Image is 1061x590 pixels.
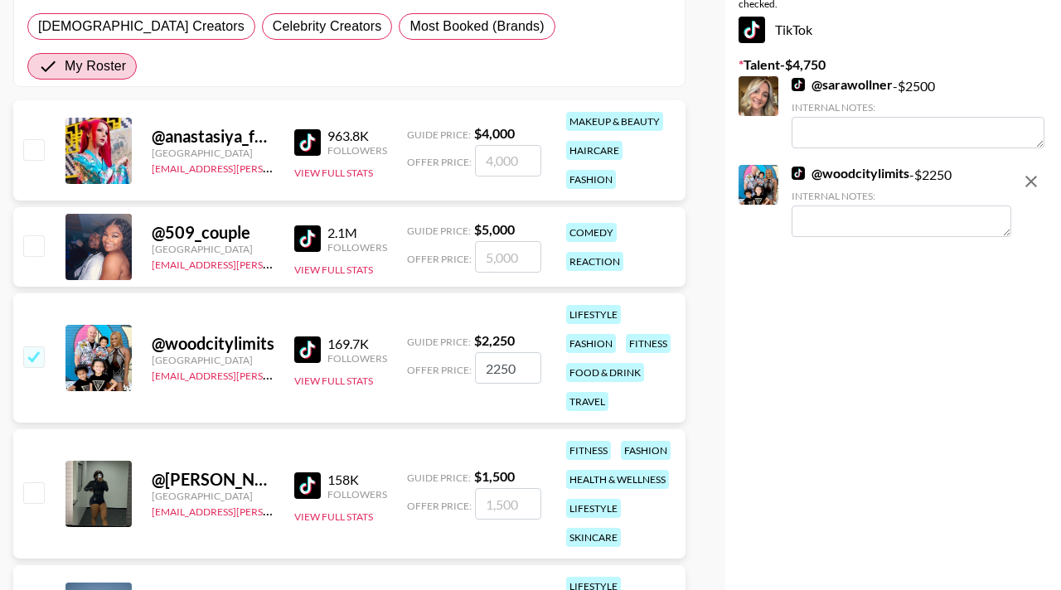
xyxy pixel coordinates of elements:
[621,441,671,460] div: fashion
[294,375,373,387] button: View Full Stats
[407,500,472,512] span: Offer Price:
[327,472,387,488] div: 158K
[152,490,274,502] div: [GEOGRAPHIC_DATA]
[152,354,274,366] div: [GEOGRAPHIC_DATA]
[294,336,321,363] img: TikTok
[407,336,471,348] span: Guide Price:
[792,78,805,91] img: TikTok
[294,167,373,179] button: View Full Stats
[566,170,616,189] div: fashion
[739,56,1048,73] label: Talent - $ 4,750
[327,241,387,254] div: Followers
[152,366,397,382] a: [EMAIL_ADDRESS][PERSON_NAME][DOMAIN_NAME]
[566,470,669,489] div: health & wellness
[566,305,621,324] div: lifestyle
[327,144,387,157] div: Followers
[294,264,373,276] button: View Full Stats
[152,255,397,271] a: [EMAIL_ADDRESS][PERSON_NAME][DOMAIN_NAME]
[327,225,387,241] div: 2.1M
[1015,165,1048,198] button: remove
[65,56,126,76] span: My Roster
[152,502,397,518] a: [EMAIL_ADDRESS][PERSON_NAME][DOMAIN_NAME]
[327,488,387,501] div: Followers
[475,241,541,273] input: 5,000
[409,17,544,36] span: Most Booked (Brands)
[566,223,617,242] div: comedy
[474,332,515,348] strong: $ 2,250
[475,488,541,520] input: 1,500
[474,221,515,237] strong: $ 5,000
[792,76,893,93] a: @sarawollner
[152,243,274,255] div: [GEOGRAPHIC_DATA]
[566,334,616,353] div: fashion
[474,468,515,484] strong: $ 1,500
[792,167,805,180] img: TikTok
[792,190,1011,202] div: Internal Notes:
[566,441,611,460] div: fitness
[566,363,644,382] div: food & drink
[407,253,472,265] span: Offer Price:
[152,333,274,354] div: @ woodcitylimits
[566,112,663,131] div: makeup & beauty
[792,76,1044,148] div: - $ 2500
[294,472,321,499] img: TikTok
[38,17,245,36] span: [DEMOGRAPHIC_DATA] Creators
[566,252,623,271] div: reaction
[152,159,397,175] a: [EMAIL_ADDRESS][PERSON_NAME][DOMAIN_NAME]
[566,499,621,518] div: lifestyle
[566,528,621,547] div: skincare
[294,510,373,523] button: View Full Stats
[327,352,387,365] div: Followers
[407,364,472,376] span: Offer Price:
[152,147,274,159] div: [GEOGRAPHIC_DATA]
[739,17,765,43] img: TikTok
[792,101,1044,114] div: Internal Notes:
[294,129,321,156] img: TikTok
[152,469,274,490] div: @ [PERSON_NAME]
[407,128,471,141] span: Guide Price:
[792,165,1011,237] div: - $ 2250
[474,125,515,141] strong: $ 4,000
[294,225,321,252] img: TikTok
[407,472,471,484] span: Guide Price:
[475,145,541,177] input: 4,000
[152,222,274,243] div: @ 509_couple
[566,392,608,411] div: travel
[566,141,623,160] div: haircare
[792,165,909,181] a: @woodcitylimits
[327,336,387,352] div: 169.7K
[152,126,274,147] div: @ anastasiya_fukkacumi1
[273,17,382,36] span: Celebrity Creators
[626,334,671,353] div: fitness
[475,352,541,384] input: 2,250
[327,128,387,144] div: 963.8K
[739,17,1048,43] div: TikTok
[407,156,472,168] span: Offer Price:
[407,225,471,237] span: Guide Price:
